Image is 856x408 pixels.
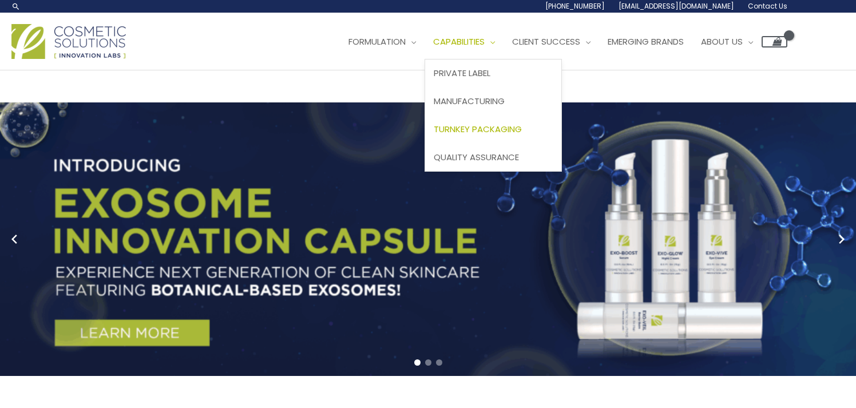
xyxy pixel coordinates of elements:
a: Manufacturing [425,88,561,116]
img: Cosmetic Solutions Logo [11,24,126,59]
button: Next slide [833,231,850,248]
span: Turnkey Packaging [434,123,522,135]
a: Formulation [340,25,425,59]
a: Private Label [425,60,561,88]
a: Search icon link [11,2,21,11]
span: Go to slide 1 [414,359,421,366]
a: Emerging Brands [599,25,692,59]
span: Client Success [512,35,580,47]
a: Capabilities [425,25,504,59]
span: Manufacturing [434,95,505,107]
a: View Shopping Cart, empty [762,36,787,47]
span: [PHONE_NUMBER] [545,1,605,11]
span: Emerging Brands [608,35,684,47]
span: Formulation [348,35,406,47]
span: About Us [701,35,743,47]
button: Previous slide [6,231,23,248]
span: [EMAIL_ADDRESS][DOMAIN_NAME] [619,1,734,11]
span: Capabilities [433,35,485,47]
nav: Site Navigation [331,25,787,59]
a: Turnkey Packaging [425,115,561,143]
span: Contact Us [748,1,787,11]
span: Private Label [434,67,490,79]
span: Go to slide 3 [436,359,442,366]
a: Quality Assurance [425,143,561,171]
span: Go to slide 2 [425,359,431,366]
span: Quality Assurance [434,151,519,163]
a: About Us [692,25,762,59]
a: Client Success [504,25,599,59]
